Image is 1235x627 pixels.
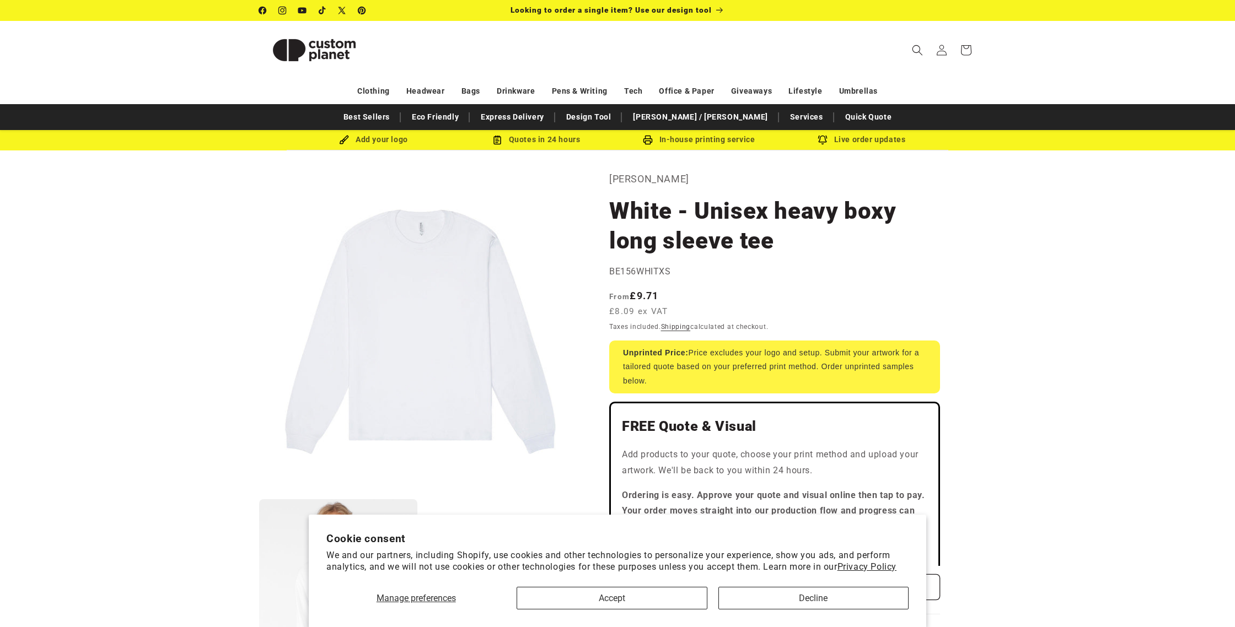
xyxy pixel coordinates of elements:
[357,82,390,101] a: Clothing
[338,107,395,127] a: Best Sellers
[659,82,714,101] a: Office & Paper
[718,587,909,609] button: Decline
[617,133,780,147] div: In-house printing service
[609,196,940,256] h1: White - Unisex heavy boxy long sleeve tee
[840,107,898,127] a: Quick Quote
[475,107,550,127] a: Express Delivery
[609,266,671,277] span: BE156WHITXS
[609,170,940,188] p: [PERSON_NAME]
[839,82,878,101] a: Umbrellas
[497,82,535,101] a: Drinkware
[609,321,940,332] div: Taxes included. calculated at checkout.
[643,135,653,145] img: In-house printing
[517,587,707,609] button: Accept
[326,532,909,545] h2: Cookie consent
[622,447,927,479] p: Add products to your quote, choose your print method and upload your artwork. We'll be back to yo...
[259,25,369,75] img: Custom Planet
[623,348,689,357] strong: Unprinted Price:
[731,82,772,101] a: Giveaways
[622,490,925,532] strong: Ordering is easy. Approve your quote and visual online then tap to pay. Your order moves straight...
[905,38,930,62] summary: Search
[339,135,349,145] img: Brush Icon
[492,135,502,145] img: Order Updates Icon
[255,21,374,79] a: Custom Planet
[780,133,943,147] div: Live order updates
[785,107,829,127] a: Services
[609,292,630,301] span: From
[326,550,909,573] p: We and our partners, including Shopify, use cookies and other technologies to personalize your ex...
[661,323,691,331] a: Shipping
[455,133,617,147] div: Quotes in 24 hours
[609,290,659,301] strong: £9.71
[609,340,940,393] div: Price excludes your logo and setup. Submit your artwork for a tailored quote based on your prefer...
[837,561,896,572] a: Privacy Policy
[627,107,773,127] a: [PERSON_NAME] / [PERSON_NAME]
[377,593,456,603] span: Manage preferences
[609,305,668,318] span: £8.09 ex VAT
[818,135,828,145] img: Order updates
[461,82,480,101] a: Bags
[552,82,608,101] a: Pens & Writing
[624,82,642,101] a: Tech
[292,133,455,147] div: Add your logo
[622,418,927,435] h2: FREE Quote & Visual
[406,107,464,127] a: Eco Friendly
[406,82,445,101] a: Headwear
[788,82,822,101] a: Lifestyle
[561,107,617,127] a: Design Tool
[511,6,712,14] span: Looking to order a single item? Use our design tool
[326,587,506,609] button: Manage preferences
